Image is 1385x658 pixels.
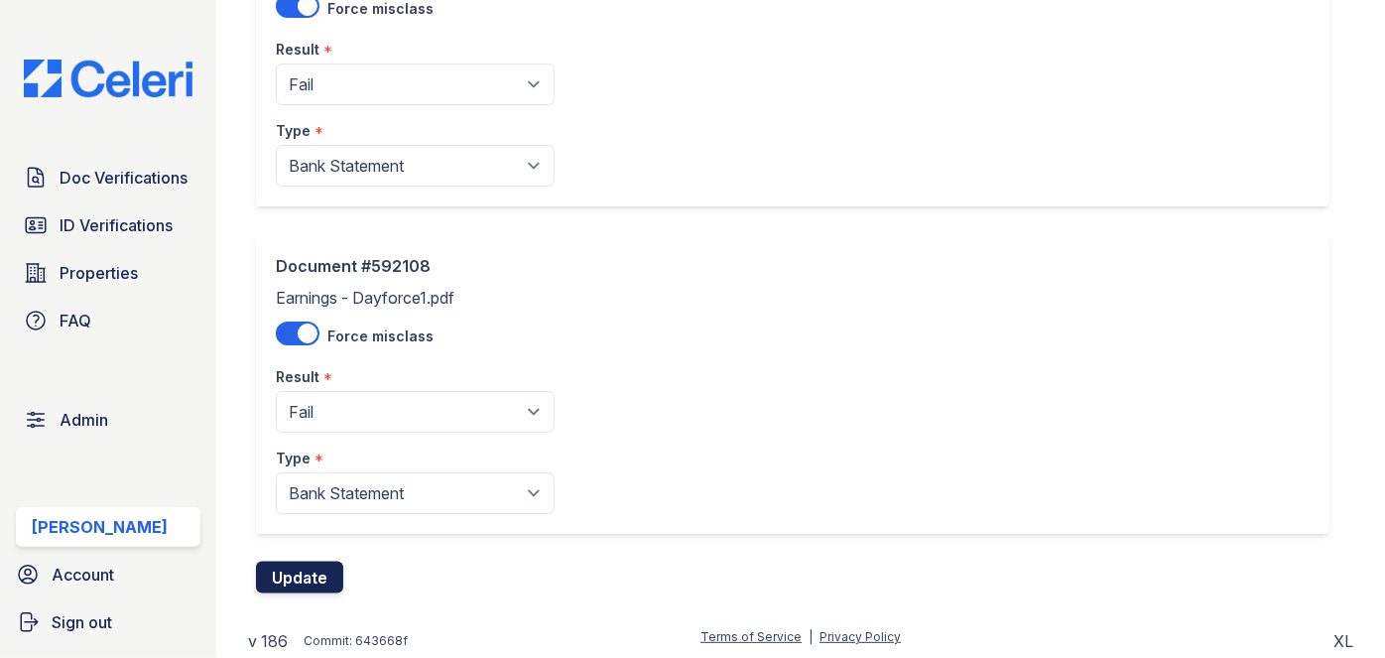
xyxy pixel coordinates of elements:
[8,602,208,642] a: Sign out
[304,633,408,649] div: Commit: 643668f
[819,629,901,644] a: Privacy Policy
[16,301,200,340] a: FAQ
[32,515,168,539] div: [PERSON_NAME]
[52,563,114,587] span: Account
[327,327,434,346] label: Force misclass
[276,40,319,60] label: Result
[60,261,138,285] span: Properties
[60,166,188,190] span: Doc Verifications
[60,213,173,237] span: ID Verifications
[1333,629,1353,653] div: XL
[276,254,555,514] div: Earnings - Dayforce1.pdf
[8,555,208,594] a: Account
[52,610,112,634] span: Sign out
[276,367,319,387] label: Result
[16,400,200,440] a: Admin
[16,205,200,245] a: ID Verifications
[276,254,555,278] div: Document #592108
[276,449,311,468] label: Type
[60,309,91,332] span: FAQ
[809,629,813,644] div: |
[276,121,311,141] label: Type
[8,60,208,97] img: CE_Logo_Blue-a8612792a0a2168367f1c8372b55b34899dd931a85d93a1a3d3e32e68fde9ad4.png
[16,158,200,197] a: Doc Verifications
[700,629,802,644] a: Terms of Service
[60,408,108,432] span: Admin
[248,629,288,653] a: v 186
[16,253,200,293] a: Properties
[256,562,343,593] button: Update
